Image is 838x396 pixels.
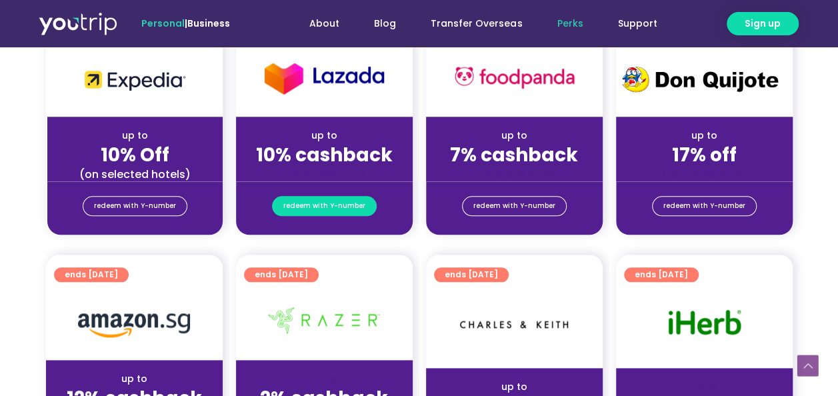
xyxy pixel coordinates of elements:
[745,17,781,31] span: Sign up
[357,11,413,36] a: Blog
[244,267,319,282] a: ends [DATE]
[672,142,737,168] strong: 17% off
[283,197,365,215] span: redeem with Y-number
[437,167,592,181] div: (for stays only)
[663,197,745,215] span: redeem with Y-number
[727,12,799,35] a: Sign up
[627,167,782,181] div: (for stays only)
[437,380,592,394] div: up to
[256,142,393,168] strong: 10% cashback
[652,196,757,216] a: redeem with Y-number
[58,129,212,143] div: up to
[57,372,212,386] div: up to
[83,196,187,216] a: redeem with Y-number
[58,167,212,181] div: (on selected hotels)
[413,11,539,36] a: Transfer Overseas
[247,129,402,143] div: up to
[445,267,498,282] span: ends [DATE]
[600,11,674,36] a: Support
[272,196,377,216] a: redeem with Y-number
[65,267,118,282] span: ends [DATE]
[539,11,600,36] a: Perks
[450,142,578,168] strong: 7% cashback
[94,197,176,215] span: redeem with Y-number
[101,142,169,168] strong: 10% Off
[462,196,567,216] a: redeem with Y-number
[247,167,402,181] div: (for stays only)
[635,267,688,282] span: ends [DATE]
[141,17,230,30] span: |
[266,11,674,36] nav: Menu
[292,11,357,36] a: About
[141,17,185,30] span: Personal
[627,129,782,143] div: up to
[473,197,555,215] span: redeem with Y-number
[187,17,230,30] a: Business
[627,380,782,394] div: up to
[434,267,509,282] a: ends [DATE]
[247,372,402,386] div: up to
[437,129,592,143] div: up to
[54,267,129,282] a: ends [DATE]
[624,267,699,282] a: ends [DATE]
[255,267,308,282] span: ends [DATE]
